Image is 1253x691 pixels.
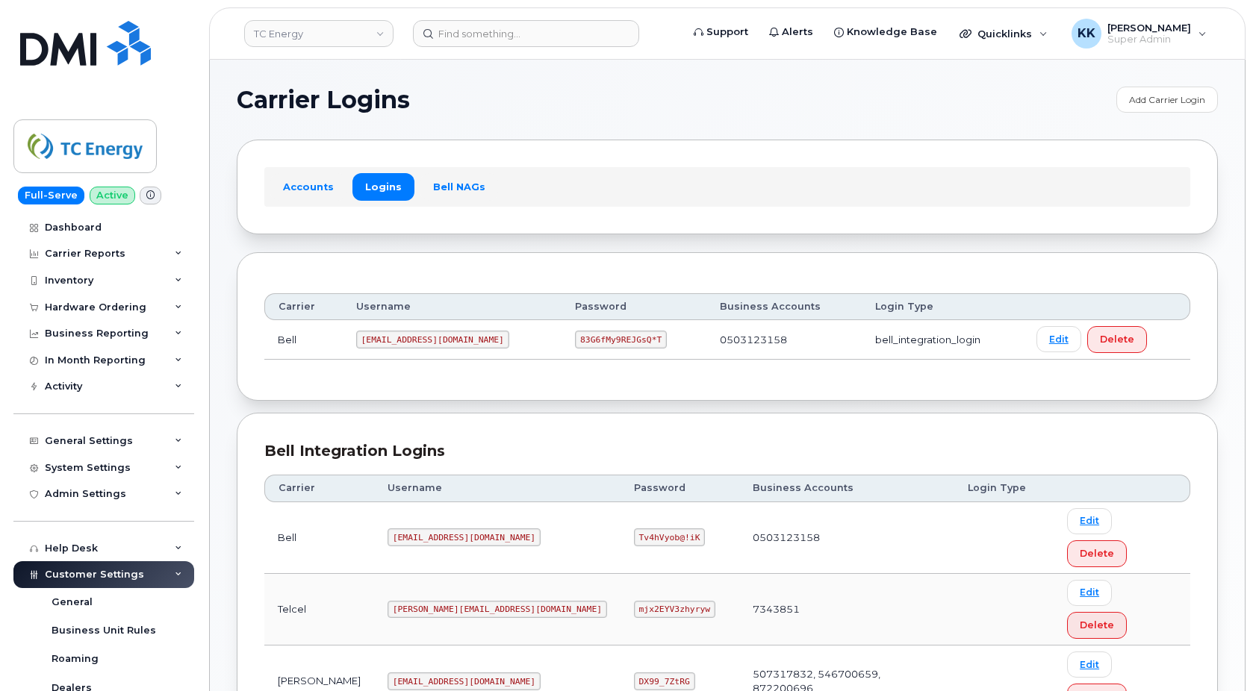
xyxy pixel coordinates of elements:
th: Business Accounts [739,475,955,501]
a: Accounts [270,173,346,200]
a: Edit [1067,580,1112,606]
td: Bell [264,320,343,360]
button: Delete [1067,612,1127,639]
code: Tv4hVyob@!iK [634,528,705,546]
iframe: Messenger Launcher [1188,626,1242,680]
div: Bell Integration Logins [264,440,1190,462]
a: Bell NAGs [420,173,498,200]
span: Delete [1080,546,1114,560]
th: Carrier [264,293,343,320]
th: Login Type [954,475,1054,501]
td: bell_integration_login [862,320,1023,360]
th: Business Accounts [706,293,862,320]
td: Bell [264,502,374,574]
th: Login Type [862,293,1023,320]
button: Delete [1067,540,1127,567]
th: Carrier [264,475,374,501]
a: Edit [1067,651,1112,678]
td: 0503123158 [739,502,955,574]
code: 83G6fMy9REJGsQ*T [575,331,667,348]
span: Carrier Logins [237,89,410,111]
td: 0503123158 [706,320,862,360]
th: Username [343,293,562,320]
td: Telcel [264,574,374,645]
code: [EMAIL_ADDRESS][DOMAIN_NAME] [388,672,541,690]
code: [PERSON_NAME][EMAIL_ADDRESS][DOMAIN_NAME] [388,601,607,619]
th: Username [374,475,621,501]
a: Add Carrier Login [1116,87,1218,113]
th: Password [562,293,706,320]
a: Edit [1067,508,1112,534]
button: Delete [1087,326,1147,353]
code: mjx2EYV3zhyryw [634,601,715,619]
span: Delete [1100,332,1134,346]
code: [EMAIL_ADDRESS][DOMAIN_NAME] [356,331,509,348]
th: Password [621,475,739,501]
a: Logins [352,173,414,200]
span: Delete [1080,618,1114,632]
code: [EMAIL_ADDRESS][DOMAIN_NAME] [388,528,541,546]
td: 7343851 [739,574,955,645]
code: DX99_7ZtRG [634,672,695,690]
a: Edit [1036,326,1081,352]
